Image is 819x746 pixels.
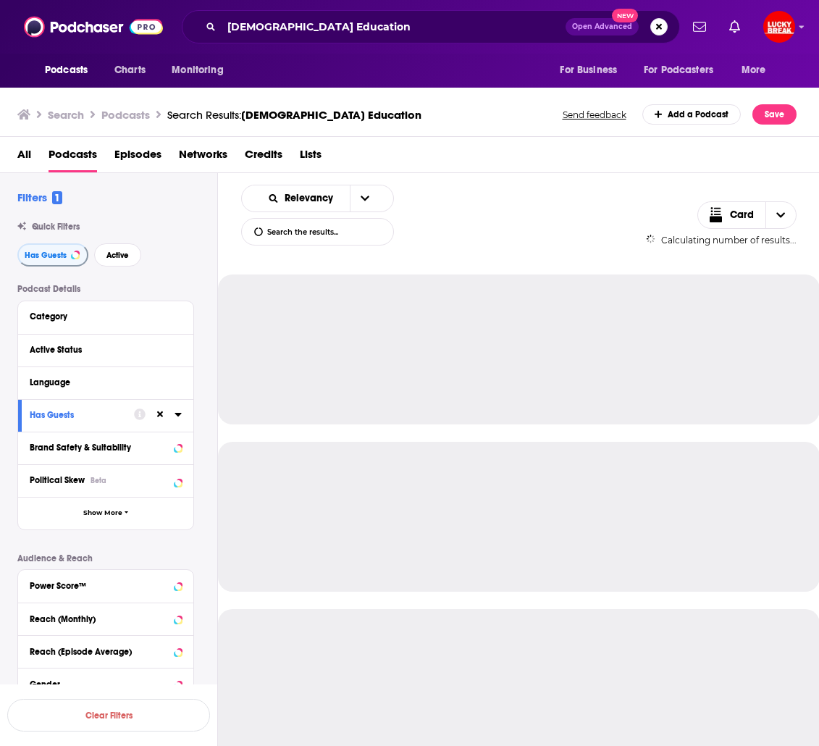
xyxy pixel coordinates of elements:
span: More [742,60,766,80]
div: Search podcasts, credits, & more... [182,10,680,43]
p: Podcast Details [17,284,194,294]
h3: Search [48,108,84,122]
button: Political SkewBeta [30,471,182,489]
div: Beta [91,476,106,485]
button: Has Guests [17,243,88,267]
p: Audience & Reach [17,553,194,563]
div: Brand Safety & Suitability [30,443,169,453]
div: Active Status [30,345,172,355]
button: open menu [35,56,106,84]
span: Relevancy [285,193,338,204]
button: open menu [161,56,242,84]
span: 1 [52,191,62,204]
h2: Choose List sort [241,185,394,212]
button: Active [94,243,141,267]
a: Credits [245,143,282,172]
button: Power Score™ [30,576,182,594]
button: open menu [550,56,635,84]
button: Choose View [697,201,797,229]
button: Reach (Episode Average) [30,642,182,660]
a: Show notifications dropdown [687,14,712,39]
a: Add a Podcast [642,104,742,125]
button: Category [30,307,182,325]
button: Open AdvancedNew [566,18,639,35]
button: Has Guests [30,406,134,424]
h2: Filters [17,190,62,204]
button: Show More [18,497,193,529]
div: Calculating number of results... [646,235,797,246]
span: Active [106,251,129,259]
div: Search Results: [167,108,421,122]
a: All [17,143,31,172]
a: Show notifications dropdown [723,14,746,39]
a: Networks [179,143,227,172]
button: open menu [731,56,784,84]
div: Reach (Monthly) [30,614,169,624]
button: Reach (Monthly) [30,609,182,627]
a: Search Results:[DEMOGRAPHIC_DATA] Education [167,108,421,122]
div: Language [30,377,172,387]
span: Charts [114,60,146,80]
div: Category [30,311,172,322]
span: Show More [83,509,122,517]
button: Language [30,373,182,391]
span: [DEMOGRAPHIC_DATA] Education [241,108,421,122]
span: Card [730,210,754,220]
h3: Podcasts [101,108,150,122]
a: Lists [300,143,322,172]
span: For Business [560,60,617,80]
div: Power Score™ [30,581,169,591]
button: Show profile menu [763,11,795,43]
img: Podchaser - Follow, Share and Rate Podcasts [24,13,163,41]
button: Send feedback [558,109,631,121]
span: New [612,9,638,22]
button: Clear Filters [7,699,210,732]
input: Search podcasts, credits, & more... [222,15,566,38]
span: For Podcasters [644,60,713,80]
a: Podcasts [49,143,97,172]
span: Quick Filters [32,222,80,232]
button: open menu [350,185,380,211]
span: Logged in as annagregory [763,11,795,43]
a: Charts [105,56,154,84]
button: open menu [634,56,734,84]
button: open menu [255,193,350,204]
span: Political Skew [30,475,85,485]
span: Monitoring [172,60,223,80]
div: Reach (Episode Average) [30,647,169,657]
a: Episodes [114,143,161,172]
span: Has Guests [25,251,67,259]
img: User Profile [763,11,795,43]
button: Active Status [30,340,182,359]
button: Save [752,104,797,125]
span: Open Advanced [572,23,632,30]
button: Brand Safety & Suitability [30,438,182,456]
div: Has Guests [30,410,125,420]
div: Gender [30,679,169,690]
span: Podcasts [45,60,88,80]
button: Gender [30,674,182,692]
